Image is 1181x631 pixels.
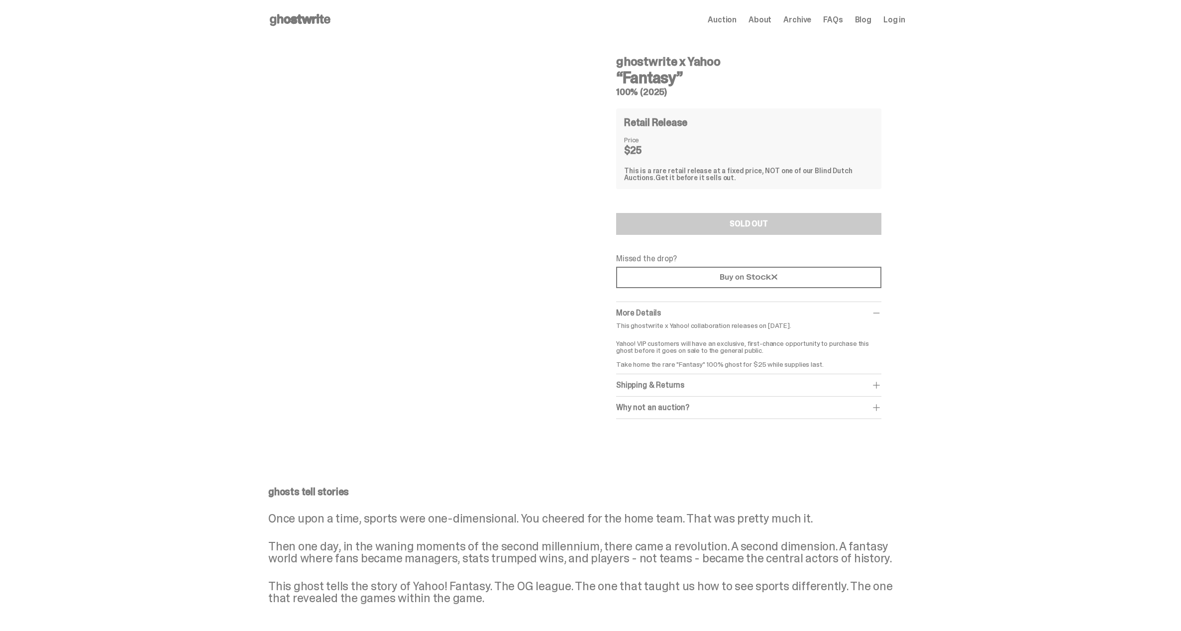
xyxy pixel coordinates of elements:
h3: “Fantasy” [616,70,881,86]
p: This ghostwrite x Yahoo! collaboration releases on [DATE]. [616,322,881,329]
a: Blog [855,16,871,24]
span: More Details [616,308,661,318]
div: Why not an auction? [616,403,881,413]
p: Once upon a time, sports were one-dimensional. You cheered for the home team. That was pretty muc... [268,513,905,525]
dt: Price [624,136,674,143]
h5: 100% (2025) [616,88,881,97]
dd: $25 [624,145,674,155]
a: Log in [883,16,905,24]
p: Missed the drop? [616,255,881,263]
a: Archive [783,16,811,24]
p: This ghost tells the story of Yahoo! Fantasy. The OG league. The one that taught us how to see sp... [268,580,905,604]
a: About [749,16,771,24]
p: ghosts tell stories [268,487,905,497]
span: Get it before it sells out. [655,173,736,182]
div: SOLD OUT [730,220,768,228]
div: This is a rare retail release at a fixed price, NOT one of our Blind Dutch Auctions. [624,167,873,181]
a: FAQs [823,16,843,24]
p: Yahoo! VIP customers will have an exclusive, first-chance opportunity to purchase this ghost befo... [616,333,881,368]
div: Shipping & Returns [616,380,881,390]
p: Then one day, in the waning moments of the second millennium, there came a revolution. A second d... [268,540,905,564]
h4: Retail Release [624,117,687,127]
button: SOLD OUT [616,213,881,235]
h4: ghostwrite x Yahoo [616,56,881,68]
a: Auction [708,16,737,24]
